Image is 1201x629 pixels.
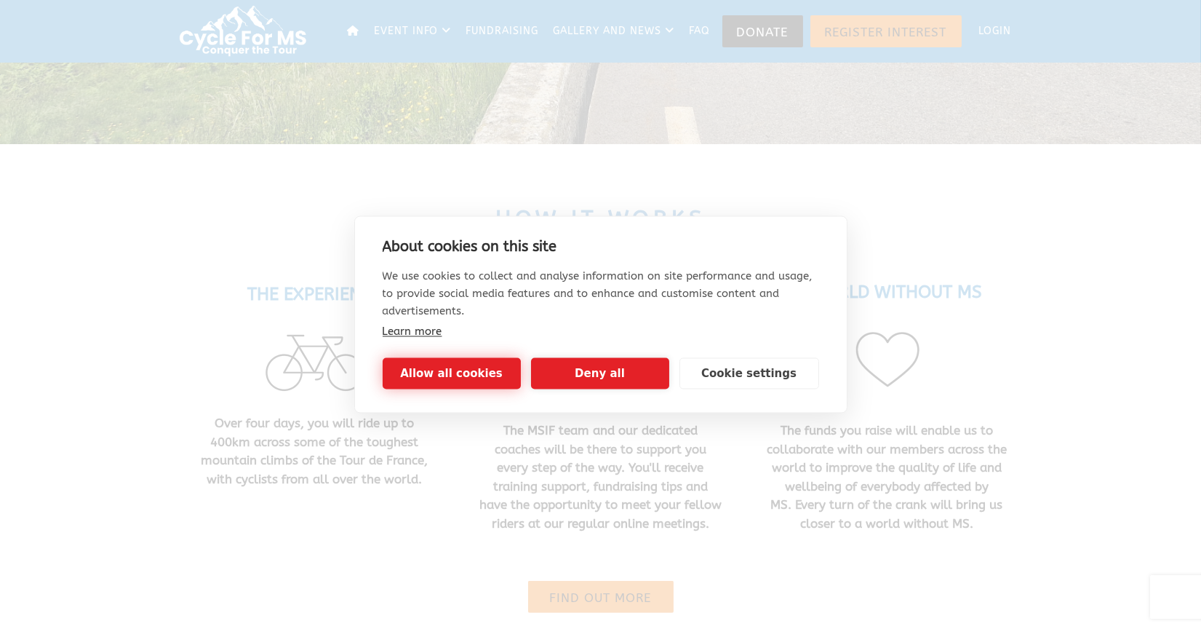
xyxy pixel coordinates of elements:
[531,358,669,389] button: Deny all
[383,239,557,256] strong: About cookies on this site
[383,268,819,320] p: We use cookies to collect and analyse information on site performance and usage, to provide socia...
[383,358,521,389] button: Allow all cookies
[383,325,442,339] a: Learn more
[679,358,819,389] button: Cookie settings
